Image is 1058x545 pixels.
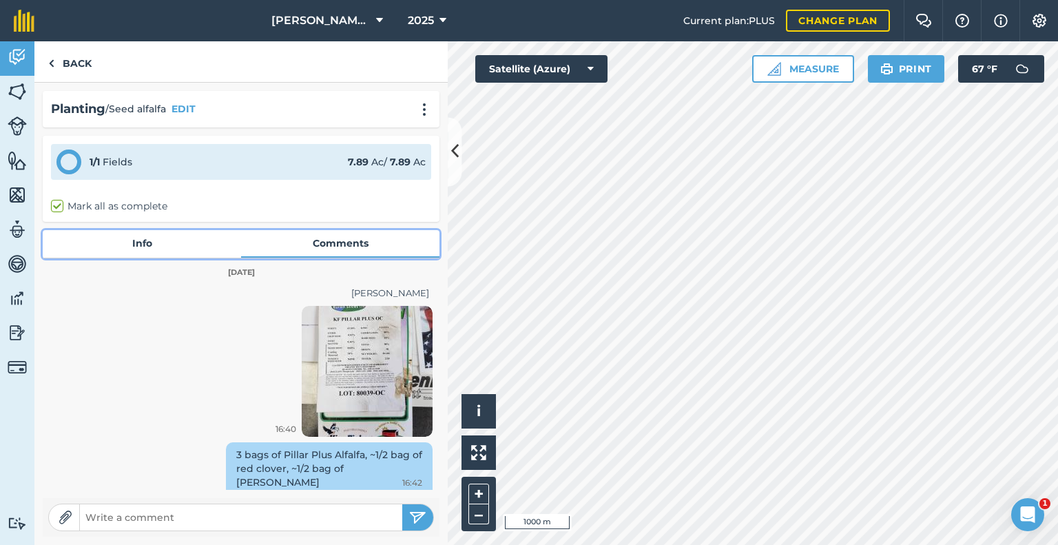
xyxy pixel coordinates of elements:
[477,402,481,420] span: i
[105,101,166,116] span: / Seed alfalfa
[402,476,422,490] span: 16:42
[90,154,132,169] div: Fields
[8,116,27,136] img: svg+xml;base64,PD94bWwgdmVyc2lvbj0iMS4wIiBlbmNvZGluZz0idXRmLTgiPz4KPCEtLSBHZW5lcmF0b3I6IEFkb2JlIE...
[461,394,496,429] button: i
[8,150,27,171] img: svg+xml;base64,PHN2ZyB4bWxucz0iaHR0cDovL3d3dy53My5vcmcvMjAwMC9zdmciIHdpZHRoPSI1NiIgaGVpZ2h0PSI2MC...
[408,12,434,29] span: 2025
[880,61,893,77] img: svg+xml;base64,PHN2ZyB4bWxucz0iaHR0cDovL3d3dy53My5vcmcvMjAwMC9zdmciIHdpZHRoPSIxOSIgaGVpZ2h0PSIyNC...
[475,55,608,83] button: Satellite (Azure)
[241,230,439,256] a: Comments
[51,99,105,119] h2: Planting
[958,55,1044,83] button: 67 °F
[59,511,72,524] img: Paperclip icon
[34,41,105,82] a: Back
[1039,498,1050,509] span: 1
[1031,14,1048,28] img: A cog icon
[1011,498,1044,531] iframe: Intercom live chat
[271,12,371,29] span: [PERSON_NAME] Farm
[348,156,369,168] strong: 7.89
[8,517,27,530] img: svg+xml;base64,PD94bWwgdmVyc2lvbj0iMS4wIiBlbmNvZGluZz0idXRmLTgiPz4KPCEtLSBHZW5lcmF0b3I6IEFkb2JlIE...
[752,55,854,83] button: Measure
[972,55,997,83] span: 67 ° F
[8,185,27,205] img: svg+xml;base64,PHN2ZyB4bWxucz0iaHR0cDovL3d3dy53My5vcmcvMjAwMC9zdmciIHdpZHRoPSI1NiIgaGVpZ2h0PSI2MC...
[471,445,486,460] img: Four arrows, one pointing top left, one top right, one bottom right and the last bottom left
[8,254,27,274] img: svg+xml;base64,PD94bWwgdmVyc2lvbj0iMS4wIiBlbmNvZGluZz0idXRmLTgiPz4KPCEtLSBHZW5lcmF0b3I6IEFkb2JlIE...
[683,13,775,28] span: Current plan : PLUS
[409,509,426,526] img: svg+xml;base64,PHN2ZyB4bWxucz0iaHR0cDovL3d3dy53My5vcmcvMjAwMC9zdmciIHdpZHRoPSIyNSIgaGVpZ2h0PSIyNC...
[8,219,27,240] img: svg+xml;base64,PD94bWwgdmVyc2lvbj0iMS4wIiBlbmNvZGluZz0idXRmLTgiPz4KPCEtLSBHZW5lcmF0b3I6IEFkb2JlIE...
[390,156,411,168] strong: 7.89
[48,55,54,72] img: svg+xml;base64,PHN2ZyB4bWxucz0iaHR0cDovL3d3dy53My5vcmcvMjAwMC9zdmciIHdpZHRoPSI5IiBoZWlnaHQ9IjI0Ii...
[51,199,167,214] label: Mark all as complete
[468,484,489,504] button: +
[994,12,1008,29] img: svg+xml;base64,PHN2ZyB4bWxucz0iaHR0cDovL3d3dy53My5vcmcvMjAwMC9zdmciIHdpZHRoPSIxNyIgaGVpZ2h0PSIxNy...
[767,62,781,76] img: Ruler icon
[302,306,433,437] img: Loading spinner
[8,288,27,309] img: svg+xml;base64,PD94bWwgdmVyc2lvbj0iMS4wIiBlbmNvZGluZz0idXRmLTgiPz4KPCEtLSBHZW5lcmF0b3I6IEFkb2JlIE...
[90,156,100,168] strong: 1 / 1
[43,230,241,256] a: Info
[8,47,27,68] img: svg+xml;base64,PD94bWwgdmVyc2lvbj0iMS4wIiBlbmNvZGluZz0idXRmLTgiPz4KPCEtLSBHZW5lcmF0b3I6IEFkb2JlIE...
[416,103,433,116] img: svg+xml;base64,PHN2ZyB4bWxucz0iaHR0cDovL3d3dy53My5vcmcvMjAwMC9zdmciIHdpZHRoPSIyMCIgaGVpZ2h0PSIyNC...
[80,508,402,527] input: Write a comment
[43,267,439,279] div: [DATE]
[868,55,945,83] button: Print
[276,422,296,435] span: 16:40
[915,14,932,28] img: Two speech bubbles overlapping with the left bubble in the forefront
[786,10,890,32] a: Change plan
[954,14,971,28] img: A question mark icon
[53,286,429,300] div: [PERSON_NAME]
[8,358,27,377] img: svg+xml;base64,PD94bWwgdmVyc2lvbj0iMS4wIiBlbmNvZGluZz0idXRmLTgiPz4KPCEtLSBHZW5lcmF0b3I6IEFkb2JlIE...
[226,442,433,496] div: 3 bags of Pillar Plus Alfalfa, ~1/2 bag of red clover, ~1/2 bag of [PERSON_NAME]
[8,322,27,343] img: svg+xml;base64,PD94bWwgdmVyc2lvbj0iMS4wIiBlbmNvZGluZz0idXRmLTgiPz4KPCEtLSBHZW5lcmF0b3I6IEFkb2JlIE...
[1008,55,1036,83] img: svg+xml;base64,PD94bWwgdmVyc2lvbj0iMS4wIiBlbmNvZGluZz0idXRmLTgiPz4KPCEtLSBHZW5lcmF0b3I6IEFkb2JlIE...
[14,10,34,32] img: fieldmargin Logo
[172,101,196,116] button: EDIT
[8,81,27,102] img: svg+xml;base64,PHN2ZyB4bWxucz0iaHR0cDovL3d3dy53My5vcmcvMjAwMC9zdmciIHdpZHRoPSI1NiIgaGVpZ2h0PSI2MC...
[468,504,489,524] button: –
[348,154,426,169] div: Ac / Ac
